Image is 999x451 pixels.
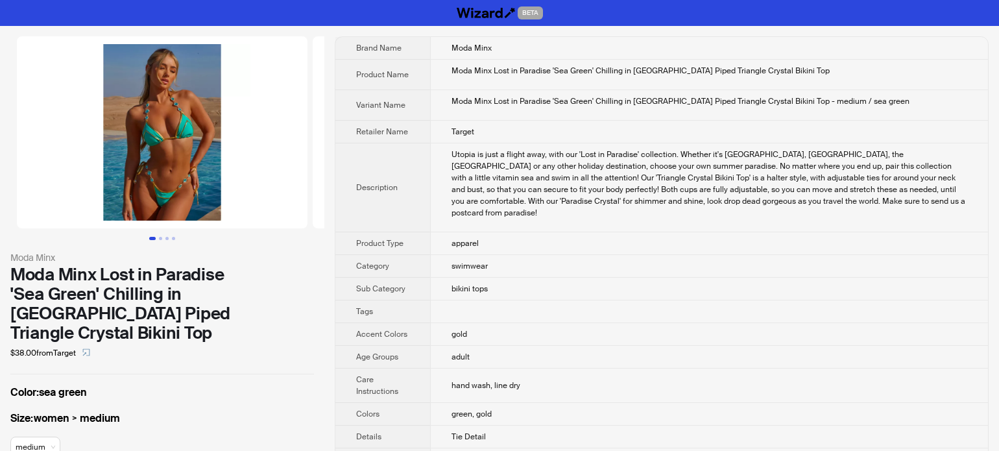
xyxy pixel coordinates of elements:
div: $38.00 from Target [10,343,314,363]
span: Description [356,182,398,193]
span: apparel [451,238,479,249]
span: select [82,348,90,356]
div: Moda Minx Lost in Paradise 'Sea Green' Chilling in [GEOGRAPHIC_DATA] Piped Triangle Crystal Bikin... [10,265,314,343]
button: Go to slide 2 [159,237,162,240]
span: green, gold [451,409,492,419]
div: Moda Minx Lost in Paradise 'Sea Green' Chilling in Cuba Piped Triangle Crystal Bikini Top - mediu... [451,95,967,107]
span: BETA [518,6,543,19]
div: Utopia is just a flight away, with our 'Lost in Paradise' collection. Whether it's Cuba, Mexico, ... [451,149,967,219]
span: bikini tops [451,284,488,294]
button: Go to slide 4 [172,237,175,240]
div: Moda Minx Lost in Paradise 'Sea Green' Chilling in Cuba Piped Triangle Crystal Bikini Top [451,65,967,77]
img: Moda Minx Lost in Paradise 'Sea Green' Chilling in Cuba Piped Triangle Crystal Bikini Top Moda Mi... [313,36,603,228]
span: Tags [356,306,373,317]
span: Sub Category [356,284,405,294]
span: Age Groups [356,352,398,362]
span: Accent Colors [356,329,407,339]
div: Moda Minx [10,250,314,265]
button: Go to slide 1 [149,237,156,240]
span: Details [356,432,381,442]
span: Product Name [356,69,409,80]
span: Care Instructions [356,374,398,396]
button: Go to slide 3 [165,237,169,240]
span: Colors [356,409,379,419]
span: gold [451,329,467,339]
span: Variant Name [356,100,405,110]
span: Brand Name [356,43,402,53]
span: Target [451,127,474,137]
img: Moda Minx Lost in Paradise 'Sea Green' Chilling in Cuba Piped Triangle Crystal Bikini Top Moda Mi... [17,36,307,228]
span: adult [451,352,470,362]
span: Color : [10,385,39,399]
span: hand wash, line dry [451,380,520,391]
label: sea green [10,385,314,400]
label: women > medium [10,411,314,426]
span: Category [356,261,389,271]
span: Size : [10,411,34,425]
span: Product Type [356,238,403,249]
span: Moda Minx [451,43,492,53]
span: Retailer Name [356,127,408,137]
span: Tie Detail [451,432,486,442]
span: swimwear [451,261,488,271]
